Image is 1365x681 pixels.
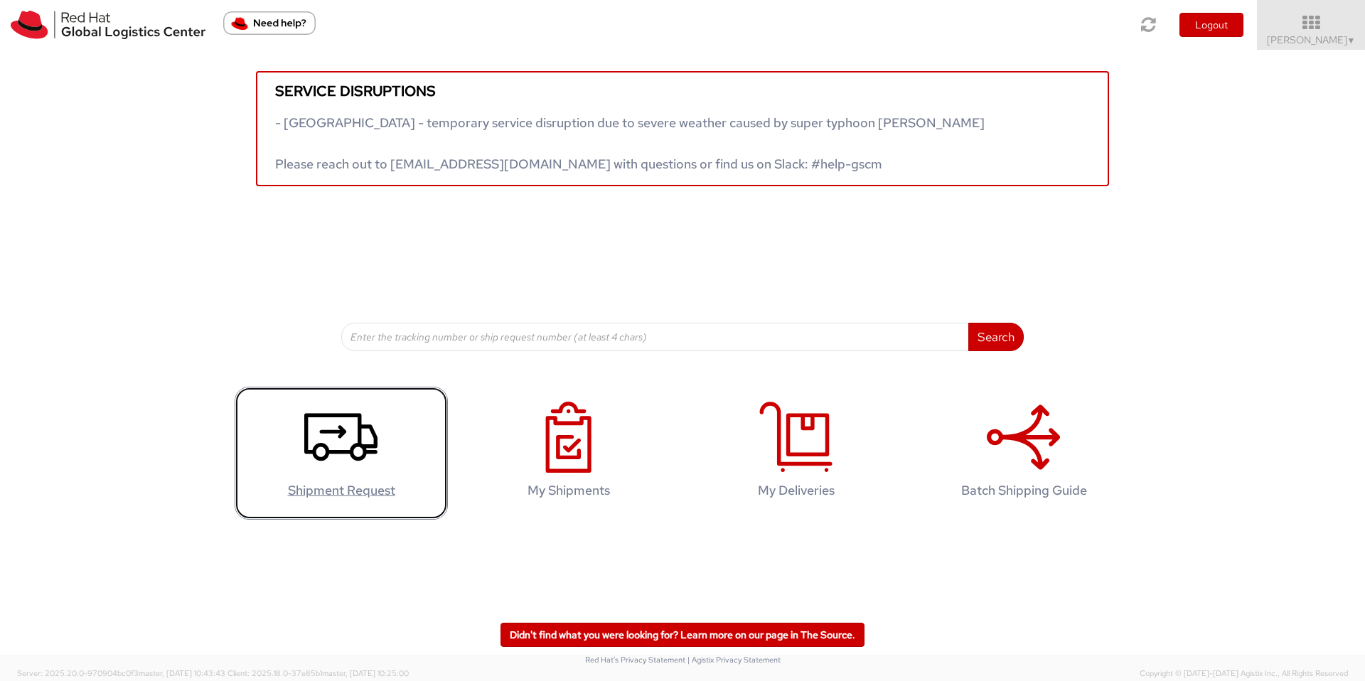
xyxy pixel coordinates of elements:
[275,114,985,172] span: - [GEOGRAPHIC_DATA] - temporary service disruption due to severe weather caused by super typhoon ...
[500,623,864,647] a: Didn't find what you were looking for? Learn more on our page in The Source.
[17,668,225,678] span: Server: 2025.20.0-970904bc0f3
[690,387,903,520] a: My Deliveries
[256,71,1109,186] a: Service disruptions - [GEOGRAPHIC_DATA] - temporary service disruption due to severe weather caus...
[223,11,316,35] button: Need help?
[462,387,675,520] a: My Shipments
[250,483,433,498] h4: Shipment Request
[1267,33,1356,46] span: [PERSON_NAME]
[11,11,205,39] img: rh-logistics-00dfa346123c4ec078e1.svg
[968,323,1024,351] button: Search
[275,83,1090,99] h5: Service disruptions
[235,387,448,520] a: Shipment Request
[1179,13,1243,37] button: Logout
[227,668,409,678] span: Client: 2025.18.0-37e85b1
[917,387,1130,520] a: Batch Shipping Guide
[477,483,660,498] h4: My Shipments
[322,668,409,678] span: master, [DATE] 10:25:00
[932,483,1115,498] h4: Batch Shipping Guide
[341,323,969,351] input: Enter the tracking number or ship request number (at least 4 chars)
[585,655,685,665] a: Red Hat's Privacy Statement
[687,655,781,665] a: | Agistix Privacy Statement
[139,668,225,678] span: master, [DATE] 10:43:43
[1347,35,1356,46] span: ▼
[1140,668,1348,680] span: Copyright © [DATE]-[DATE] Agistix Inc., All Rights Reserved
[705,483,888,498] h4: My Deliveries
